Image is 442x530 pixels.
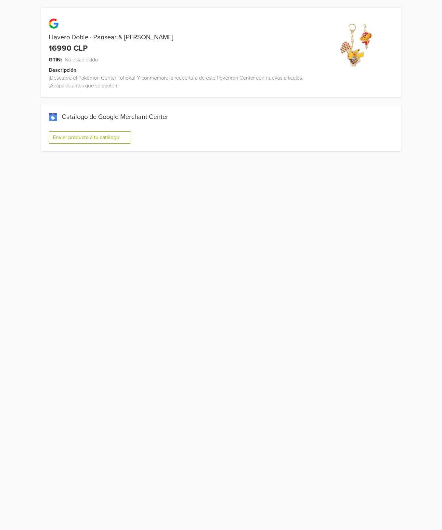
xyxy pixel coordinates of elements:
div: 16990 CLP [49,44,88,53]
div: Llavero Doble · Pansear & [PERSON_NAME] [41,33,311,41]
div: Descripción [49,66,319,74]
div: Catálogo de Google Merchant Center [49,113,393,121]
div: ¡Descubre el Pokémon Center Tohoku! Y conmemora la reapertura de este Pokémon Center con nuevos a... [41,74,311,90]
span: No establecido [65,56,98,64]
button: Enviar producto a tu catálogo [49,131,131,144]
span: GTIN: [49,56,62,64]
img: product_image [331,21,381,70]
